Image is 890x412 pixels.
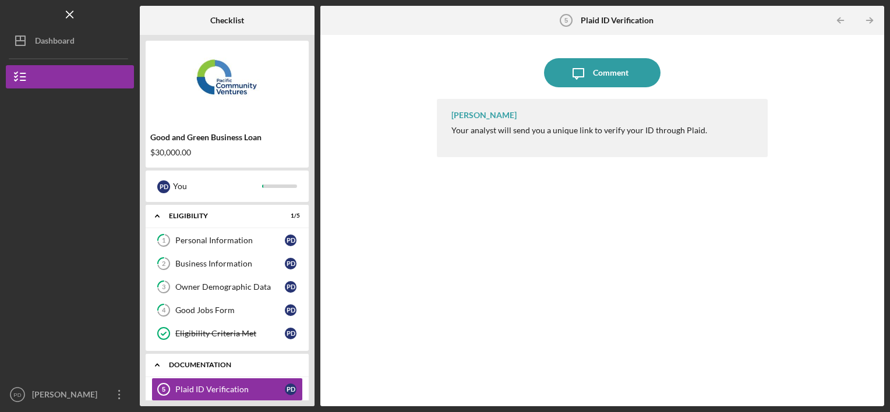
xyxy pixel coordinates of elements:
div: Documentation [169,361,294,368]
button: PD[PERSON_NAME] [6,383,134,406]
div: P D [285,328,296,339]
a: 1Personal InformationPD [151,229,303,252]
b: Plaid ID Verification [581,16,654,25]
div: $30,000.00 [150,148,304,157]
div: You [173,176,262,196]
div: Business Information [175,259,285,268]
div: P D [285,383,296,395]
div: Comment [593,58,628,87]
img: Product logo [146,47,309,116]
button: Comment [544,58,661,87]
a: 2Business InformationPD [151,252,303,275]
div: Owner Demographic Data [175,282,285,292]
tspan: 5 [564,17,567,24]
tspan: 5 [162,386,165,393]
div: [PERSON_NAME] [29,383,105,409]
a: 3Owner Demographic DataPD [151,275,303,299]
button: Dashboard [6,29,134,52]
div: P D [285,304,296,316]
div: Eligibility Criteria Met [175,329,285,338]
div: Plaid ID Verification [175,385,285,394]
div: Eligibility [169,212,271,219]
div: Good Jobs Form [175,306,285,315]
div: Your analyst will send you a unique link to verify your ID through Plaid. [451,126,707,135]
div: P D [285,258,296,269]
b: Checklist [210,16,244,25]
div: P D [157,180,170,193]
div: P D [285,235,296,246]
tspan: 4 [162,307,166,314]
text: PD [13,392,21,398]
tspan: 2 [162,260,165,268]
div: Personal Information [175,236,285,245]
div: 1 / 5 [279,212,300,219]
div: Good and Green Business Loan [150,133,304,142]
a: 5Plaid ID VerificationPD [151,378,303,401]
a: 4Good Jobs FormPD [151,299,303,322]
div: P D [285,281,296,293]
tspan: 1 [162,237,165,244]
tspan: 3 [162,283,165,291]
div: Dashboard [35,29,75,55]
a: Eligibility Criteria MetPD [151,322,303,345]
div: [PERSON_NAME] [451,111,517,120]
